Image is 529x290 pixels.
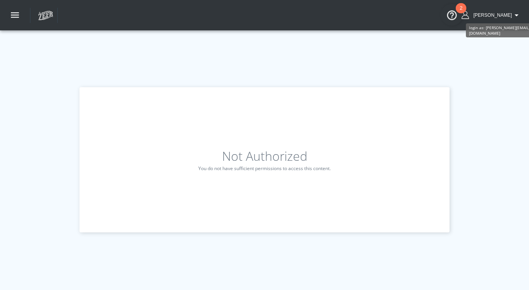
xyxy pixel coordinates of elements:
[510,26,521,30] span: v 4.25.4
[222,148,307,164] h1: Not Authorized
[460,8,462,18] div: 2
[470,12,512,18] span: [PERSON_NAME]
[462,11,521,20] button: [PERSON_NAME]
[198,164,331,172] p: You do not have sufficient permissions to access this content.
[441,4,463,26] button: Open Resource Center, 2 new notifications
